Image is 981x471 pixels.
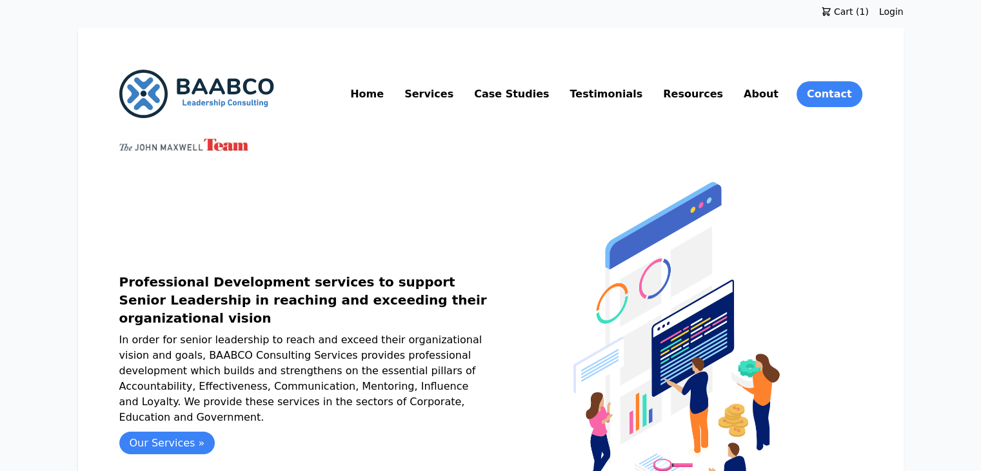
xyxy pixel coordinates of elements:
[119,432,215,454] a: Our Services »
[471,84,551,105] a: Case Studies
[119,273,491,327] h1: Professional Development services to support Senior Leadership in reaching and exceeding their or...
[741,84,781,105] a: About
[811,5,879,18] a: Cart (1)
[402,84,456,105] a: Services
[797,81,862,107] a: Contact
[879,5,904,18] a: Login
[660,84,726,105] a: Resources
[567,84,645,105] a: Testimonials
[831,5,869,18] span: Cart (1)
[119,70,274,118] img: BAABCO Consulting Services
[348,84,386,105] a: Home
[119,139,248,151] img: John Maxwell
[119,332,491,425] p: In order for senior leadership to reach and exceed their organizational vision and goals, BAABCO ...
